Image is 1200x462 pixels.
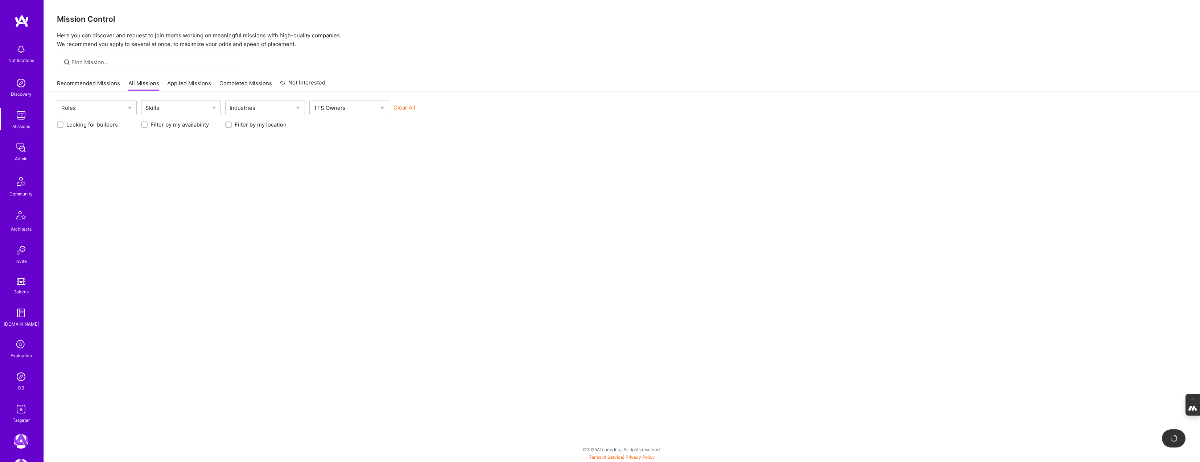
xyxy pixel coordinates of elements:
[280,78,325,91] a: Not Interested
[589,454,655,460] span: |
[14,42,28,57] img: bell
[14,108,28,123] img: teamwork
[14,140,28,155] img: admin teamwork
[235,121,286,128] label: Filter by my location
[12,173,30,190] img: Community
[17,278,25,285] img: tokens
[14,288,29,296] div: Tokens
[44,440,1200,458] div: © 2025 ATeams Inc., All rights reserved.
[380,106,384,110] i: icon Chevron
[57,15,1187,24] h3: Mission Control
[626,454,655,460] a: Privacy Policy
[296,106,300,110] i: icon Chevron
[14,338,28,352] i: icon SelectionTeam
[57,31,1187,49] p: Here you can discover and request to join teams working on meaningful missions with high-quality ...
[66,121,118,128] label: Looking for builders
[59,103,78,113] div: Roles
[11,225,32,233] div: Architects
[128,79,159,91] a: All Missions
[63,58,71,66] i: icon SearchGrey
[14,306,28,320] img: guide book
[8,57,34,64] div: Notifications
[18,384,24,392] div: DB
[9,190,33,198] div: Community
[212,106,216,110] i: icon Chevron
[144,103,161,113] div: Skills
[11,352,32,359] div: Evaluation
[128,106,132,110] i: icon Chevron
[13,416,30,424] div: Targeter
[4,320,39,328] div: [DOMAIN_NAME]
[14,402,28,416] img: Skill Targeter
[167,79,211,91] a: Applied Missions
[15,15,29,28] img: logo
[150,121,209,128] label: Filter by my availability
[14,434,28,449] img: A.Team: Leading A.Team's Marketing & DemandGen
[12,434,30,449] a: A.Team: Leading A.Team's Marketing & DemandGen
[11,90,32,98] div: Discovery
[71,58,233,66] input: Find Mission...
[15,155,28,162] div: Admin
[312,103,347,113] div: TFS Owners
[589,454,623,460] a: Terms of Service
[228,103,257,113] div: Industries
[219,79,272,91] a: Completed Missions
[14,243,28,257] img: Invite
[16,257,27,265] div: Invite
[12,123,30,130] div: Missions
[12,208,30,225] img: Architects
[57,79,120,91] a: Recommended Missions
[14,76,28,90] img: discovery
[14,370,28,384] img: Admin Search
[393,104,415,111] button: Clear All
[1170,434,1178,443] img: loading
